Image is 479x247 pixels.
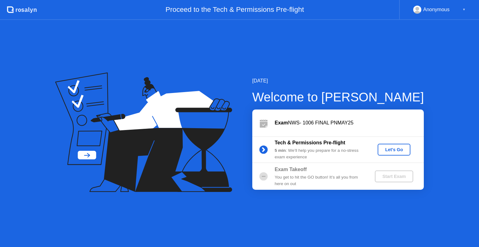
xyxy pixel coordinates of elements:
div: : We’ll help you prepare for a no-stress exam experience [275,147,365,160]
div: [DATE] [252,77,424,85]
button: Start Exam [375,170,413,182]
div: Anonymous [423,6,450,14]
div: Start Exam [377,174,411,179]
b: 5 min [275,148,286,153]
div: You get to hit the GO button! It’s all you from here on out [275,174,365,187]
button: Let's Go [378,144,410,156]
div: ▼ [462,6,466,14]
b: Exam [275,120,288,125]
b: Tech & Permissions Pre-flight [275,140,345,145]
div: Let's Go [380,147,408,152]
div: Welcome to [PERSON_NAME] [252,88,424,106]
b: Exam Takeoff [275,167,307,172]
div: NWS- 1006 FINAL PNMAY25 [275,119,424,127]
